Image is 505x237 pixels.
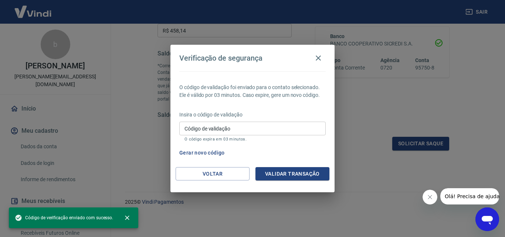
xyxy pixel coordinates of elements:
p: Insira o código de validação [179,111,326,119]
iframe: Mensagem da empresa [440,188,499,204]
button: Validar transação [255,167,329,181]
button: Gerar novo código [176,146,228,160]
button: Voltar [176,167,250,181]
span: Código de verificação enviado com sucesso. [15,214,113,221]
button: close [119,210,135,226]
span: Olá! Precisa de ajuda? [4,5,62,11]
h4: Verificação de segurança [179,54,262,62]
iframe: Fechar mensagem [423,190,437,204]
iframe: Botão para abrir a janela de mensagens [475,207,499,231]
p: O código de validação foi enviado para o contato selecionado. Ele é válido por 03 minutos. Caso e... [179,84,326,99]
p: O código expira em 03 minutos. [184,137,321,142]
